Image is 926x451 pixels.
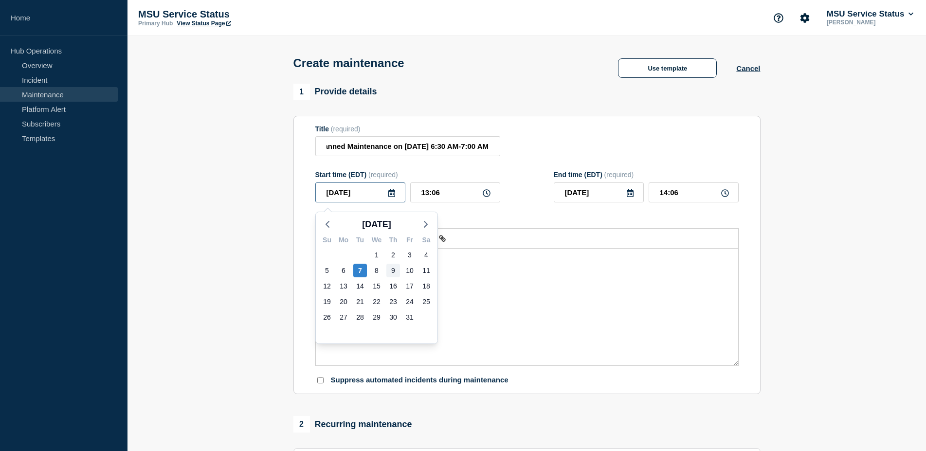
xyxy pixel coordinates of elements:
[320,279,334,293] div: Sunday, Oct 12, 2025
[320,264,334,277] div: Sunday, Oct 5, 2025
[386,248,400,262] div: Thursday, Oct 2, 2025
[386,264,400,277] div: Thursday, Oct 9, 2025
[370,279,383,293] div: Wednesday, Oct 15, 2025
[319,235,335,247] div: Su
[293,84,310,100] span: 1
[403,310,417,324] div: Friday, Oct 31, 2025
[337,310,350,324] div: Monday, Oct 27, 2025
[403,264,417,277] div: Friday, Oct 10, 2025
[386,279,400,293] div: Thursday, Oct 16, 2025
[795,8,815,28] button: Account settings
[177,20,231,27] a: View Status Page
[825,9,915,19] button: MSU Service Status
[362,217,391,232] span: [DATE]
[293,84,377,100] div: Provide details
[403,248,417,262] div: Friday, Oct 3, 2025
[410,182,500,202] input: HH:MM
[317,377,324,383] input: Suppress automated incidents during maintenance
[315,182,405,202] input: YYYY-MM-DD
[138,20,173,27] p: Primary Hub
[293,56,404,70] h1: Create maintenance
[554,182,644,202] input: YYYY-MM-DD
[736,64,760,72] button: Cancel
[337,279,350,293] div: Monday, Oct 13, 2025
[419,279,433,293] div: Saturday, Oct 18, 2025
[320,295,334,308] div: Sunday, Oct 19, 2025
[386,310,400,324] div: Thursday, Oct 30, 2025
[386,295,400,308] div: Thursday, Oct 23, 2025
[337,264,350,277] div: Monday, Oct 6, 2025
[419,295,433,308] div: Saturday, Oct 25, 2025
[419,248,433,262] div: Saturday, Oct 4, 2025
[335,235,352,247] div: Mo
[370,248,383,262] div: Wednesday, Oct 1, 2025
[618,58,717,78] button: Use template
[368,171,398,179] span: (required)
[352,235,368,247] div: Tu
[403,295,417,308] div: Friday, Oct 24, 2025
[403,279,417,293] div: Friday, Oct 17, 2025
[293,416,310,433] span: 2
[604,171,634,179] span: (required)
[337,295,350,308] div: Monday, Oct 20, 2025
[320,310,334,324] div: Sunday, Oct 26, 2025
[331,376,508,385] p: Suppress automated incidents during maintenance
[358,217,395,232] button: [DATE]
[315,136,500,156] input: Title
[370,295,383,308] div: Wednesday, Oct 22, 2025
[353,264,367,277] div: Tuesday, Oct 7, 2025
[138,9,333,20] p: MSU Service Status
[401,235,418,247] div: Fr
[315,217,739,225] div: Message
[353,310,367,324] div: Tuesday, Oct 28, 2025
[649,182,739,202] input: HH:MM
[368,235,385,247] div: We
[418,235,435,247] div: Sa
[370,310,383,324] div: Wednesday, Oct 29, 2025
[419,264,433,277] div: Saturday, Oct 11, 2025
[331,125,361,133] span: (required)
[353,279,367,293] div: Tuesday, Oct 14, 2025
[825,19,915,26] p: [PERSON_NAME]
[353,295,367,308] div: Tuesday, Oct 21, 2025
[293,416,412,433] div: Recurring maintenance
[315,125,500,133] div: Title
[316,249,738,365] div: Message
[768,8,789,28] button: Support
[554,171,739,179] div: End time (EDT)
[370,264,383,277] div: Wednesday, Oct 8, 2025
[315,171,500,179] div: Start time (EDT)
[436,233,449,244] button: Toggle link
[385,235,401,247] div: Th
